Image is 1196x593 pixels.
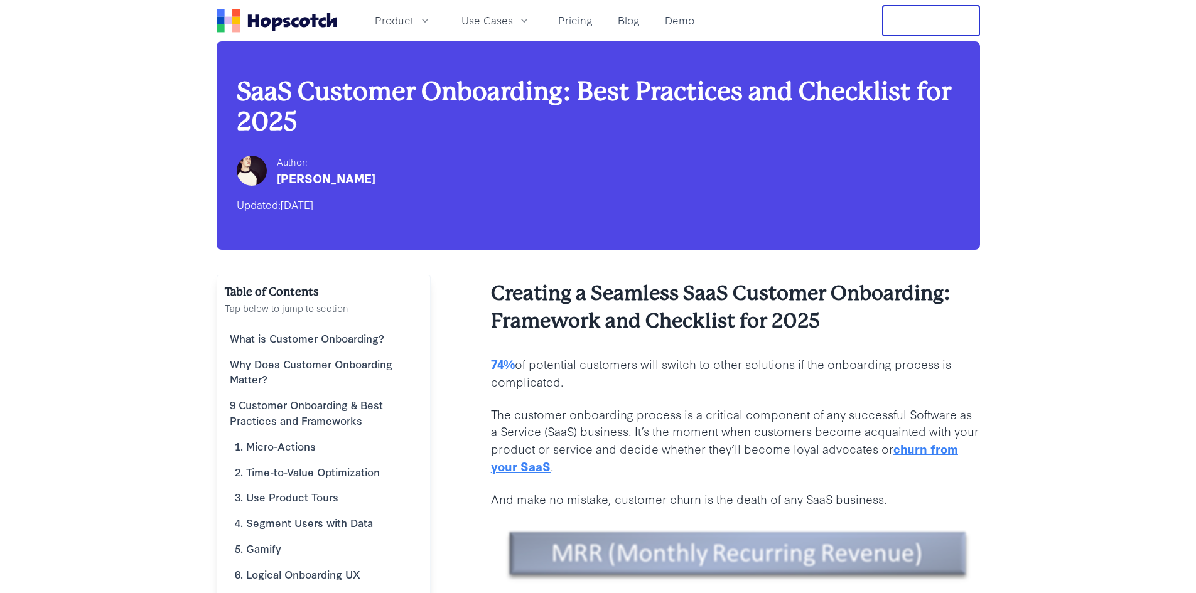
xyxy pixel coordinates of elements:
button: Free Trial [882,5,980,36]
a: Blog [613,10,645,31]
h1: SaaS Customer Onboarding: Best Practices and Checklist for 2025 [237,77,960,137]
b: 9 Customer Onboarding & Best Practices and Frameworks [230,397,383,427]
a: Home [217,9,337,33]
a: 74% [491,355,515,372]
p: And make no mistake, customer churn is the death of any SaaS business. [491,490,980,508]
p: Tap below to jump to section [225,301,423,316]
b: 1. Micro-Actions [235,439,316,453]
b: What is Customer Onboarding? [230,331,384,345]
a: 3. Use Product Tours [225,484,423,510]
a: Why Does Customer Onboarding Matter? [225,351,423,393]
p: The customer onboarding process is a critical component of any successful Software as a Service (... [491,405,980,476]
a: 6. Logical Onboarding UX [225,562,423,587]
b: 3. Use Product Tours [235,489,338,504]
b: 5. Gamify [235,541,281,555]
a: Demo [660,10,699,31]
img: Cam Sloan [237,156,267,186]
b: Creating a Seamless SaaS Customer Onboarding: Framework and Checklist for 2025 [491,282,951,333]
p: of potential customers will switch to other solutions if the onboarding process is complicated. [491,355,980,390]
button: Use Cases [454,10,538,31]
a: 4. Segment Users with Data [225,510,423,536]
time: [DATE] [281,197,313,211]
span: Use Cases [461,13,513,28]
b: 4. Segment Users with Data [235,515,373,530]
div: Author: [277,154,375,169]
a: 2. Time-to-Value Optimization [225,459,423,485]
a: 1. Micro-Actions [225,434,423,459]
a: 5. Gamify [225,536,423,562]
b: Why Does Customer Onboarding Matter? [230,356,392,387]
b: 6. Logical Onboarding UX [235,567,360,581]
div: Updated: [237,195,960,215]
a: churn from your SaaS [491,440,958,474]
a: 9 Customer Onboarding & Best Practices and Frameworks [225,392,423,434]
button: Product [367,10,439,31]
div: [PERSON_NAME] [277,169,375,187]
a: What is Customer Onboarding? [225,326,423,351]
a: Pricing [553,10,598,31]
h2: Table of Contents [225,283,423,301]
b: 2. Time-to-Value Optimization [235,464,380,479]
span: Product [375,13,414,28]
